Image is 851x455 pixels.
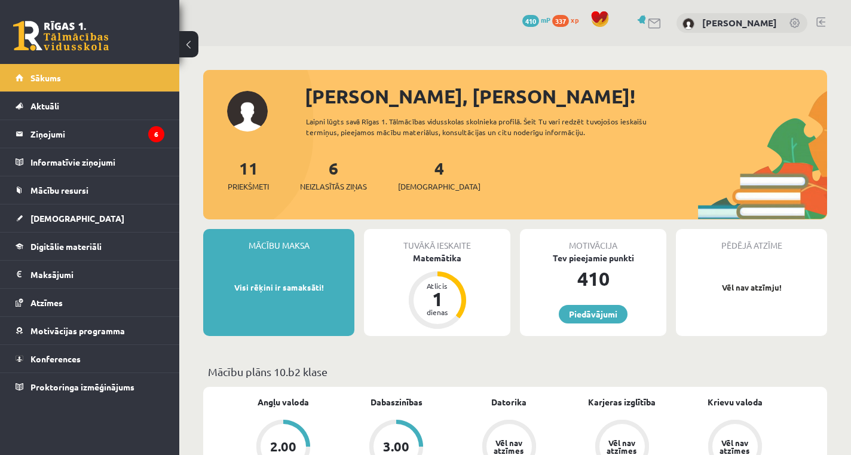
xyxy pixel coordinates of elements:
span: Aktuāli [30,100,59,111]
span: mP [541,15,550,25]
div: Vēl nav atzīmes [492,439,526,454]
p: Mācību plāns 10.b2 klase [208,364,822,380]
div: Laipni lūgts savā Rīgas 1. Tālmācības vidusskolas skolnieka profilā. Šeit Tu vari redzēt tuvojošo... [306,116,680,138]
a: Karjeras izglītība [588,396,656,408]
span: 337 [552,15,569,27]
span: Mācību resursi [30,185,88,196]
a: [PERSON_NAME] [702,17,777,29]
div: Mācību maksa [203,229,354,252]
div: Tuvākā ieskaite [364,229,510,252]
div: 2.00 [270,440,296,453]
a: Aktuāli [16,92,164,120]
legend: Informatīvie ziņojumi [30,148,164,176]
a: Datorika [491,396,526,408]
div: Motivācija [520,229,666,252]
a: Motivācijas programma [16,317,164,344]
div: 410 [520,264,666,293]
a: Sākums [16,64,164,91]
a: Maksājumi [16,261,164,288]
span: Atzīmes [30,297,63,308]
legend: Maksājumi [30,261,164,288]
a: Angļu valoda [258,396,309,408]
div: Matemātika [364,252,510,264]
span: xp [571,15,578,25]
a: Digitālie materiāli [16,233,164,260]
a: [DEMOGRAPHIC_DATA] [16,204,164,232]
div: Vēl nav atzīmes [718,439,752,454]
a: Dabaszinības [371,396,423,408]
a: Ziņojumi6 [16,120,164,148]
a: Konferences [16,345,164,372]
a: 11Priekšmeti [228,157,269,193]
span: [DEMOGRAPHIC_DATA] [30,213,124,224]
span: Motivācijas programma [30,325,125,336]
div: dienas [420,309,455,316]
div: Vēl nav atzīmes [605,439,639,454]
div: [PERSON_NAME], [PERSON_NAME]! [305,82,827,111]
a: Krievu valoda [708,396,763,408]
div: Atlicis [420,282,455,289]
div: Tev pieejamie punkti [520,252,666,264]
legend: Ziņojumi [30,120,164,148]
span: Priekšmeti [228,181,269,193]
div: 3.00 [383,440,409,453]
a: 337 xp [552,15,584,25]
a: Proktoringa izmēģinājums [16,373,164,401]
a: Piedāvājumi [559,305,627,323]
span: Proktoringa izmēģinājums [30,381,134,392]
div: Pēdējā atzīme [676,229,827,252]
span: Sākums [30,72,61,83]
span: Digitālie materiāli [30,241,102,252]
a: Mācību resursi [16,176,164,204]
a: 4[DEMOGRAPHIC_DATA] [398,157,480,193]
span: Neizlasītās ziņas [300,181,367,193]
span: 410 [522,15,539,27]
i: 6 [148,126,164,142]
a: Informatīvie ziņojumi [16,148,164,176]
div: 1 [420,289,455,309]
p: Visi rēķini ir samaksāti! [209,282,348,294]
span: Konferences [30,353,81,364]
a: Atzīmes [16,289,164,316]
a: 410 mP [522,15,550,25]
a: Rīgas 1. Tālmācības vidusskola [13,21,109,51]
p: Vēl nav atzīmju! [682,282,821,294]
img: Marija Skudra [682,18,694,30]
a: Matemātika Atlicis 1 dienas [364,252,510,331]
a: 6Neizlasītās ziņas [300,157,367,193]
span: [DEMOGRAPHIC_DATA] [398,181,480,193]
